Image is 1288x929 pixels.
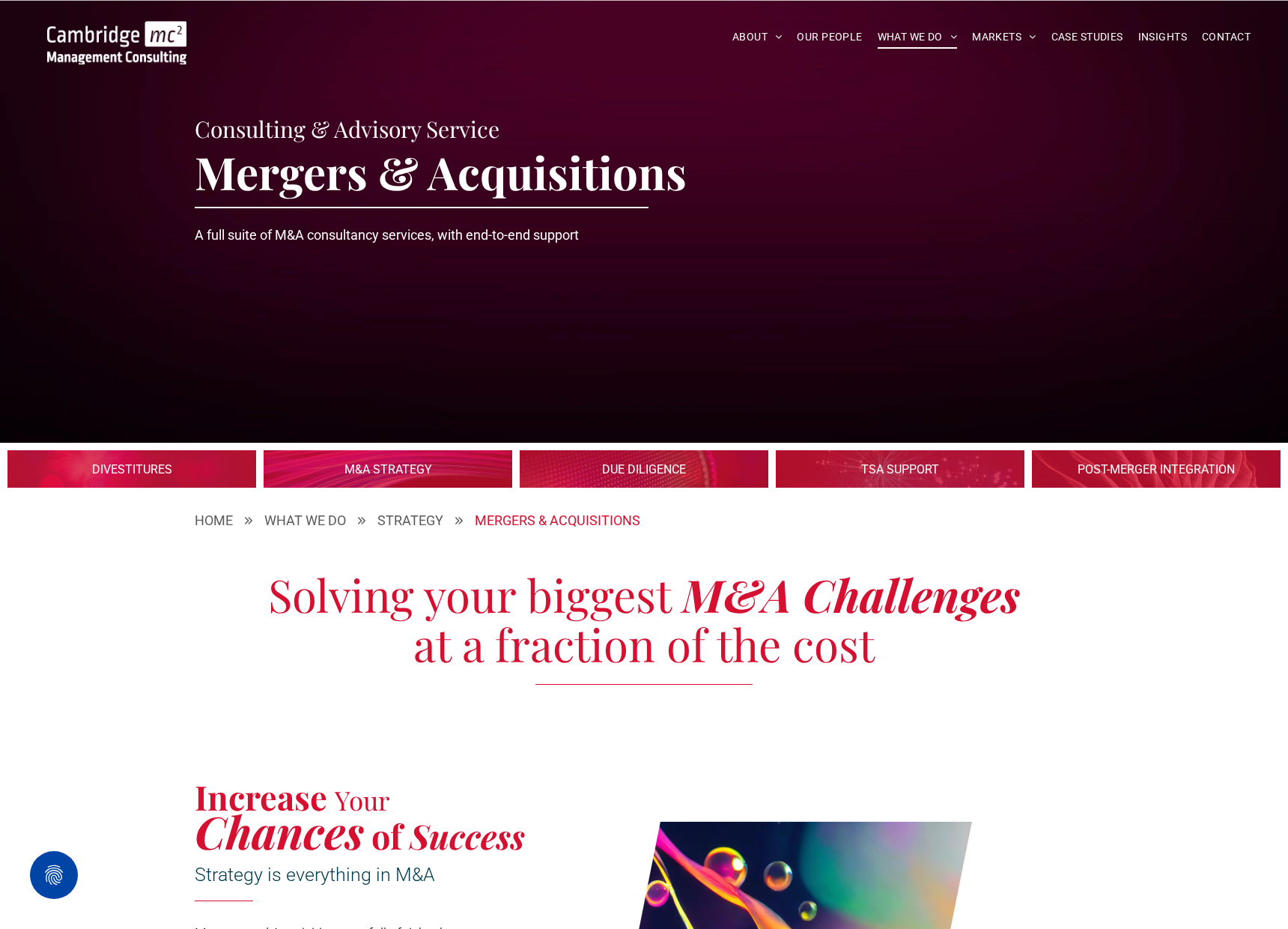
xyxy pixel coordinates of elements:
span: of [371,813,402,858]
span: Success [410,813,525,858]
a: OUR PEOPLE [789,25,869,49]
span: Increase [195,774,327,819]
span: M&A Challenges [682,564,1020,624]
span: Your [335,782,390,817]
span: at a fraction of the cost [413,614,875,674]
span: Solving your biggest [268,564,671,624]
a: INSIGHTS [1131,25,1194,49]
span: Mergers & Acquisitions [195,142,687,202]
a: WHAT WE DO [264,510,346,530]
a: ABOUT [725,25,790,49]
a: WHAT WE DO [870,25,965,49]
img: Go to Homepage [47,21,186,64]
nav: Breadcrumbs [195,510,1093,530]
div: STRATEGY [377,510,443,530]
a: CASE STUDIES [1044,25,1131,49]
span: Strategy is everything in M&A [195,864,435,886]
div: MERGERS & ACQUISITIONS [475,510,640,530]
span: Consulting & Advisory Service [195,114,499,144]
a: CONTACT [1194,25,1258,49]
a: MARKETS [965,25,1043,49]
span: Chances [195,801,364,861]
a: HOME [195,510,233,530]
span: A full suite of M&A consultancy services, with end-to-end support [195,227,579,243]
